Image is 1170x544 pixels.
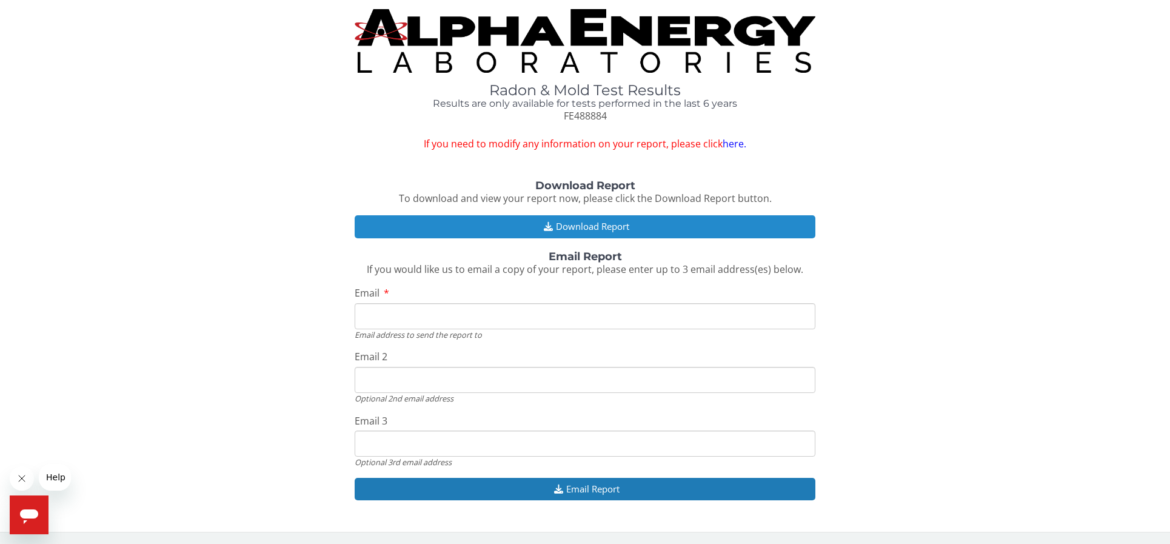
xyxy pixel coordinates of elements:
[367,263,803,276] span: If you would like us to email a copy of your report, please enter up to 3 email address(es) below.
[535,179,635,192] strong: Download Report
[355,478,815,500] button: Email Report
[39,464,71,491] iframe: Message from company
[355,98,815,109] h4: Results are only available for tests performed in the last 6 years
[723,137,746,150] a: here.
[564,109,607,123] span: FE488884
[355,393,815,404] div: Optional 2nd email address
[355,9,815,73] img: TightCrop.jpg
[355,350,387,363] span: Email 2
[10,495,48,534] iframe: Button to launch messaging window
[355,329,815,340] div: Email address to send the report to
[355,215,815,238] button: Download Report
[549,250,622,263] strong: Email Report
[355,457,815,468] div: Optional 3rd email address
[355,414,387,428] span: Email 3
[355,137,815,151] span: If you need to modify any information on your report, please click
[399,192,772,205] span: To download and view your report now, please click the Download Report button.
[355,82,815,98] h1: Radon & Mold Test Results
[355,286,379,300] span: Email
[10,466,34,491] iframe: Close message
